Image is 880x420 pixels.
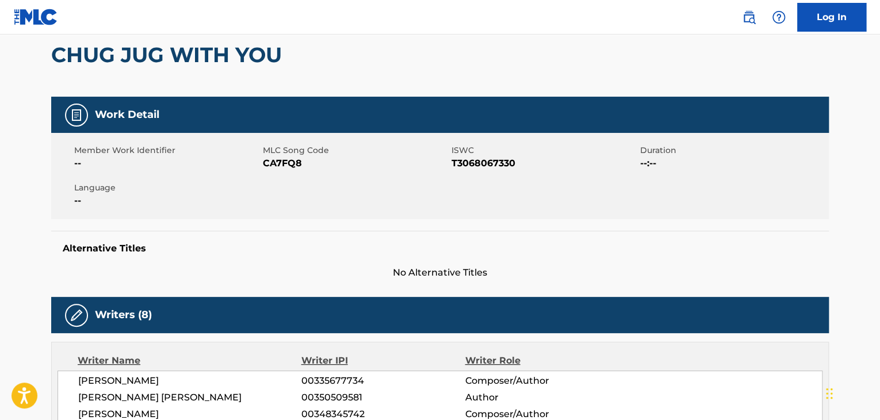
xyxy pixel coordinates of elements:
[772,10,786,24] img: help
[640,156,826,170] span: --:--
[51,42,288,68] h2: CHUG JUG WITH YOU
[826,376,833,411] div: Drag
[74,156,260,170] span: --
[767,6,790,29] div: Help
[78,374,301,388] span: [PERSON_NAME]
[51,266,829,280] span: No Alternative Titles
[465,354,614,368] div: Writer Role
[95,108,159,121] h5: Work Detail
[452,144,637,156] span: ISWC
[74,194,260,208] span: --
[74,144,260,156] span: Member Work Identifier
[14,9,58,25] img: MLC Logo
[263,156,449,170] span: CA7FQ8
[95,308,152,322] h5: Writers (8)
[797,3,866,32] a: Log In
[70,308,83,322] img: Writers
[640,144,826,156] span: Duration
[63,243,817,254] h5: Alternative Titles
[263,144,449,156] span: MLC Song Code
[301,354,465,368] div: Writer IPI
[301,374,465,388] span: 00335677734
[78,391,301,404] span: [PERSON_NAME] [PERSON_NAME]
[742,10,756,24] img: search
[737,6,760,29] a: Public Search
[78,354,301,368] div: Writer Name
[465,391,614,404] span: Author
[301,391,465,404] span: 00350509581
[465,374,614,388] span: Composer/Author
[452,156,637,170] span: T3068067330
[70,108,83,122] img: Work Detail
[822,365,880,420] iframe: Chat Widget
[74,182,260,194] span: Language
